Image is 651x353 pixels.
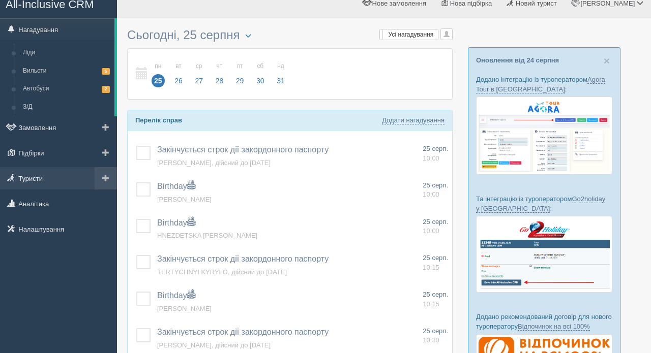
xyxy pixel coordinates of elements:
a: Закінчується строк дії закордонного паспорту [157,145,329,154]
a: 25 серп. 10:00 [423,144,448,163]
span: 31 [274,74,287,87]
span: Усі нагадування [389,31,434,38]
span: 28 [213,74,226,87]
small: вт [172,62,185,71]
b: Перелік справ [135,116,182,124]
span: 29 [233,74,247,87]
a: Відпочинок на всі 100% [518,323,590,331]
small: чт [213,62,226,71]
span: 2 [102,86,110,92]
a: Закінчується строк дії закордонного паспорту [157,254,329,263]
a: 25 серп. 10:00 [423,217,448,236]
a: [PERSON_NAME], дійсний до [DATE] [157,159,271,167]
small: пн [152,62,165,71]
a: Вильоти5 [18,62,114,80]
a: 25 серп. 10:30 [423,327,448,345]
p: Додано інтеграцію із туроператором : [476,75,612,94]
a: ср 27 [189,56,209,91]
a: пт 29 [230,56,250,91]
a: [PERSON_NAME], дійсний до [DATE] [157,341,271,349]
span: 10:00 [423,154,439,162]
a: 25 серп. 10:15 [423,290,448,309]
a: вт 26 [169,56,188,91]
span: 27 [192,74,205,87]
a: Birthday [157,182,195,190]
button: Close [604,55,610,66]
span: 25 серп. [423,291,448,298]
span: 25 серп. [423,181,448,189]
p: Та інтеграцію із туроператором : [476,194,612,213]
span: 10:00 [423,227,439,235]
span: 5 [102,68,110,75]
span: 10:30 [423,336,439,344]
a: [PERSON_NAME] [157,196,212,203]
small: нд [274,62,287,71]
a: Додати нагадування [382,116,445,124]
img: go2holiday-bookings-crm-for-travel-agency.png [476,216,612,293]
a: [PERSON_NAME] [157,305,212,312]
small: ср [192,62,205,71]
a: Ліди [18,44,114,62]
h3: Сьогодні, 25 серпня [127,28,453,43]
a: Автобуси2 [18,80,114,98]
a: 25 серп. 10:00 [423,181,448,200]
span: 25 серп. [423,327,448,335]
a: Birthday [157,218,195,227]
span: 26 [172,74,185,87]
img: agora-tour-%D0%B7%D0%B0%D1%8F%D0%B2%D0%BA%D0%B8-%D1%81%D1%80%D0%BC-%D0%B4%D0%BB%D1%8F-%D1%82%D1%8... [476,97,612,174]
span: 25 [152,74,165,87]
a: сб 30 [251,56,270,91]
small: сб [254,62,267,71]
span: 10:15 [423,264,439,271]
a: Оновлення від 24 серпня [476,56,559,64]
span: 25 серп. [423,218,448,226]
span: 30 [254,74,267,87]
a: Agora Tour в [GEOGRAPHIC_DATA] [476,76,605,93]
a: З/Д [18,98,114,116]
span: 25 серп. [423,145,448,152]
a: HNEZDETSKA [PERSON_NAME] [157,232,257,239]
p: Додано рекомендований договір для нового туроператору [476,312,612,331]
span: × [604,55,610,67]
small: пт [233,62,247,71]
a: Закінчується строк дії закордонного паспорту [157,328,329,336]
a: 25 серп. 10:15 [423,253,448,272]
a: Go2holiday у [GEOGRAPHIC_DATA] [476,195,605,213]
a: TERTYCHNYI KYRYLO, дійсний до [DATE] [157,268,287,276]
span: 25 серп. [423,254,448,262]
a: пн 25 [149,56,168,91]
a: нд 31 [271,56,288,91]
a: чт 28 [210,56,229,91]
span: 10:00 [423,190,439,198]
a: Birthday [157,291,195,300]
span: 10:15 [423,300,439,308]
